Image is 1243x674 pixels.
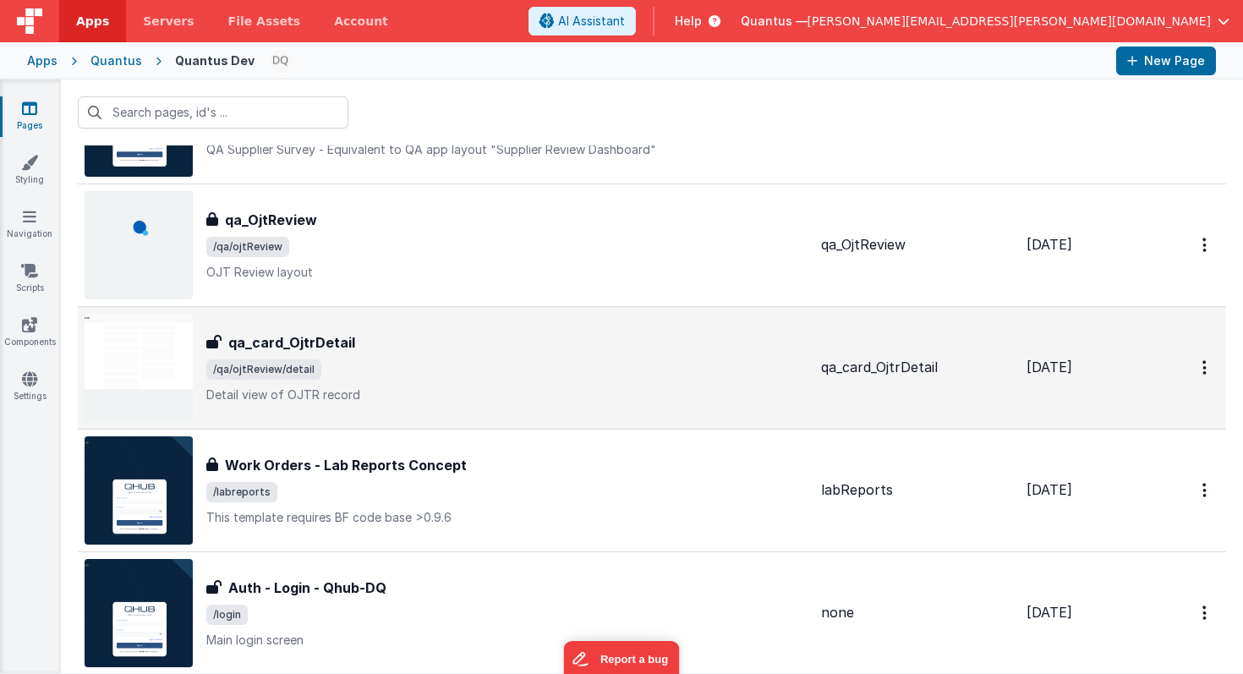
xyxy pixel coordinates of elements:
[206,264,808,281] p: OJT Review layout
[821,480,1013,500] div: labReports
[225,210,317,230] h3: qa_OjtReview
[228,13,301,30] span: File Assets
[1027,359,1072,375] span: [DATE]
[741,13,808,30] span: Quantus —
[558,13,625,30] span: AI Assistant
[228,578,386,598] h3: Auth - Login - Qhub-DQ
[206,386,808,403] p: Detail view of OJTR record
[27,52,57,69] div: Apps
[1027,236,1072,253] span: [DATE]
[206,509,808,526] p: This template requires BF code base >0.9.6
[1192,350,1219,385] button: Options
[1192,595,1219,630] button: Options
[1027,481,1072,498] span: [DATE]
[1116,47,1216,75] button: New Page
[76,13,109,30] span: Apps
[78,96,348,129] input: Search pages, id's ...
[206,632,808,649] p: Main login screen
[528,7,636,36] button: AI Assistant
[90,52,142,69] div: Quantus
[808,13,1211,30] span: [PERSON_NAME][EMAIL_ADDRESS][PERSON_NAME][DOMAIN_NAME]
[206,482,277,502] span: /labreports
[1192,227,1219,262] button: Options
[175,52,255,69] div: Quantus Dev
[269,49,293,73] img: 1021820d87a3b39413df04cdda3ae7ec
[228,332,355,353] h3: qa_card_OjtrDetail
[225,455,467,475] h3: Work Orders - Lab Reports Concept
[206,141,808,158] p: QA Supplier Survey - Equivalent to QA app layout "Supplier Review Dashboard"
[821,235,1013,255] div: qa_OjtReview
[675,13,702,30] span: Help
[1027,604,1072,621] span: [DATE]
[206,605,248,625] span: /login
[821,358,1013,377] div: qa_card_OjtrDetail
[143,13,194,30] span: Servers
[821,603,1013,622] div: none
[1192,473,1219,507] button: Options
[206,359,321,380] span: /qa/ojtReview/detail
[741,13,1229,30] button: Quantus — [PERSON_NAME][EMAIL_ADDRESS][PERSON_NAME][DOMAIN_NAME]
[206,237,289,257] span: /qa/ojtReview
